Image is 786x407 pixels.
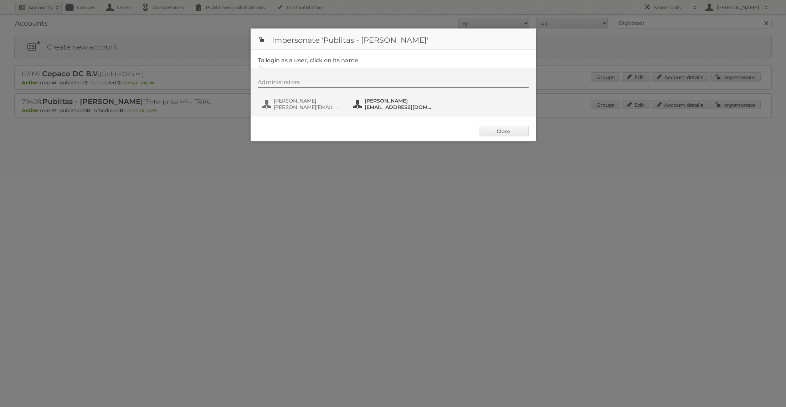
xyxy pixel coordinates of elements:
span: [EMAIL_ADDRESS][DOMAIN_NAME] [365,104,434,110]
span: [PERSON_NAME][EMAIL_ADDRESS][DOMAIN_NAME] [274,104,343,110]
button: [PERSON_NAME] [EMAIL_ADDRESS][DOMAIN_NAME] [352,97,436,111]
a: Close [479,126,529,136]
span: [PERSON_NAME] [365,98,434,104]
div: Administrators [258,79,529,88]
button: [PERSON_NAME] [PERSON_NAME][EMAIL_ADDRESS][DOMAIN_NAME] [261,97,345,111]
legend: To login as a user, click on its name [258,57,358,64]
span: [PERSON_NAME] [274,98,343,104]
h1: Impersonate 'Publitas - [PERSON_NAME]' [251,28,536,50]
